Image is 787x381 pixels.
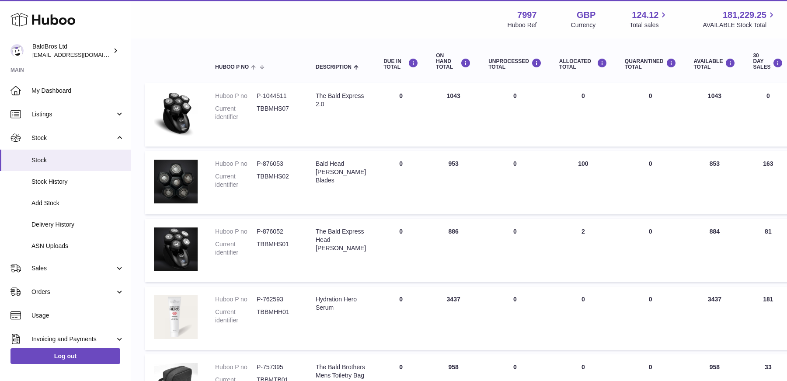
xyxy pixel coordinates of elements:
dt: Huboo P no [215,363,257,371]
span: 0 [649,92,652,99]
dd: P-876053 [257,160,298,168]
dt: Current identifier [215,240,257,257]
dd: P-876052 [257,227,298,236]
img: baldbrothersblog@gmail.com [10,44,24,57]
div: Huboo Ref [508,21,537,29]
div: ALLOCATED Total [559,58,607,70]
span: Delivery History [31,220,124,229]
dt: Huboo P no [215,295,257,304]
a: 181,229.25 AVAILABLE Stock Total [703,9,777,29]
span: Sales [31,264,115,273]
img: product image [154,227,198,271]
div: BaldBros Ltd [32,42,111,59]
dd: P-1044511 [257,92,298,100]
span: Huboo P no [215,64,249,70]
span: 0 [649,160,652,167]
div: The Bald Express Head [PERSON_NAME] [316,227,366,252]
td: 0 [550,83,616,147]
span: Orders [31,288,115,296]
dt: Current identifier [215,172,257,189]
td: 2 [550,219,616,282]
span: Stock History [31,178,124,186]
span: Stock [31,156,124,164]
td: 3437 [427,287,480,350]
td: 3437 [685,287,745,350]
div: UNPROCESSED Total [488,58,542,70]
div: The Bald Express 2.0 [316,92,366,108]
td: 0 [550,287,616,350]
strong: 7997 [517,9,537,21]
a: 124.12 Total sales [630,9,669,29]
span: ASN Uploads [31,242,124,250]
td: 0 [480,151,550,214]
td: 100 [550,151,616,214]
td: 0 [375,287,427,350]
dt: Current identifier [215,308,257,325]
span: My Dashboard [31,87,124,95]
div: Bald Head [PERSON_NAME] Blades [316,160,366,185]
td: 953 [427,151,480,214]
span: 124.12 [632,9,658,21]
span: 0 [649,364,652,371]
td: 1043 [427,83,480,147]
span: Invoicing and Payments [31,335,115,343]
span: AVAILABLE Stock Total [703,21,777,29]
td: 0 [375,219,427,282]
img: product image [154,160,198,203]
div: DUE IN TOTAL [383,58,418,70]
td: 0 [480,83,550,147]
span: Stock [31,134,115,142]
div: Hydration Hero Serum [316,295,366,312]
span: 181,229.25 [723,9,766,21]
td: 884 [685,219,745,282]
dt: Huboo P no [215,160,257,168]
div: AVAILABLE Total [694,58,736,70]
dd: P-762593 [257,295,298,304]
dd: TBBMHS07 [257,105,298,121]
div: Currency [571,21,596,29]
img: product image [154,92,198,136]
td: 0 [375,83,427,147]
span: Usage [31,311,124,320]
dd: P-757395 [257,363,298,371]
dd: TBBMHH01 [257,308,298,325]
dt: Current identifier [215,105,257,121]
td: 853 [685,151,745,214]
td: 0 [375,151,427,214]
div: ON HAND Total [436,53,471,70]
img: product image [154,295,198,339]
dd: TBBMHS02 [257,172,298,189]
td: 886 [427,219,480,282]
dt: Huboo P no [215,92,257,100]
span: Total sales [630,21,669,29]
td: 1043 [685,83,745,147]
td: 0 [480,219,550,282]
span: [EMAIL_ADDRESS][DOMAIN_NAME] [32,51,129,58]
span: Description [316,64,352,70]
span: Listings [31,110,115,119]
td: 0 [480,287,550,350]
span: Add Stock [31,199,124,207]
span: 0 [649,228,652,235]
div: 30 DAY SALES [753,53,783,70]
strong: GBP [577,9,595,21]
a: Log out [10,348,120,364]
dd: TBBMHS01 [257,240,298,257]
span: 0 [649,296,652,303]
div: QUARANTINED Total [625,58,676,70]
div: The Bald Brothers Mens Toiletry Bag [316,363,366,380]
dt: Huboo P no [215,227,257,236]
